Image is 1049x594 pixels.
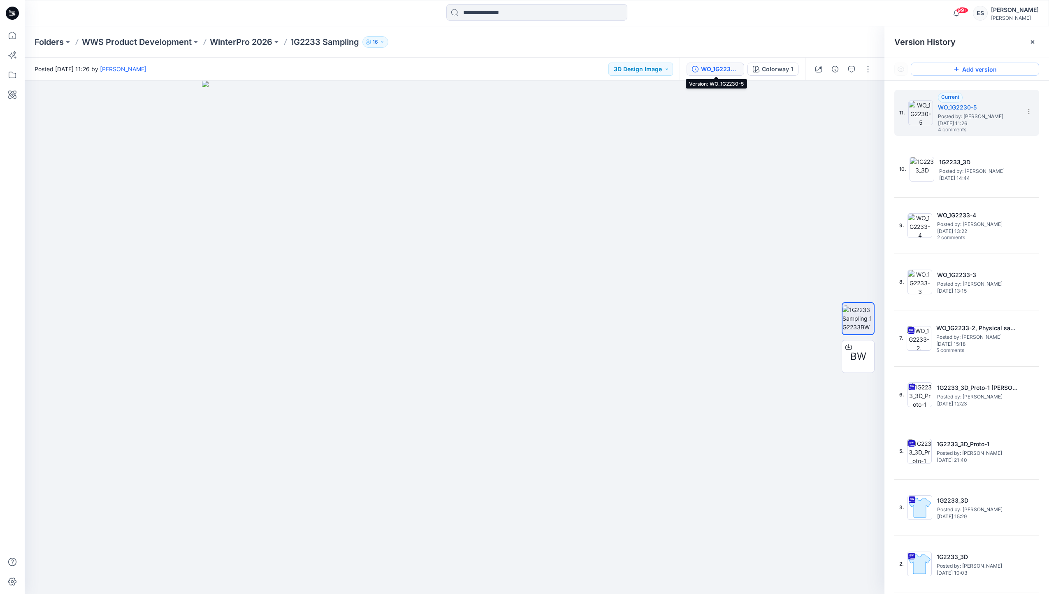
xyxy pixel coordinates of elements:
[937,439,1019,449] h5: 1G2233_3D_Proto-1
[747,63,798,76] button: Colorway 1
[850,349,866,364] span: BW
[899,391,904,398] span: 6.
[991,5,1039,15] div: [PERSON_NAME]
[937,401,1019,407] span: [DATE] 12:23
[907,495,932,520] img: 1G2233_3D
[939,167,1021,175] span: Posted by: Signe Korfa
[202,81,707,594] img: eyJhbGciOiJIUzI1NiIsImtpZCI6IjAiLCJzbHQiOiJzZXMiLCJ0eXAiOiJKV1QifQ.eyJkYXRhIjp7InR5cGUiOiJzdG9yYW...
[35,65,146,73] span: Posted [DATE] 11:26 by
[937,514,1019,519] span: [DATE] 15:29
[35,36,64,48] a: Folders
[936,323,1019,333] h5: WO_1G2233-2, Physical sample
[991,15,1039,21] div: [PERSON_NAME]
[937,235,995,241] span: 2 comments
[936,341,1019,347] span: [DATE] 15:18
[938,112,1020,121] span: Posted by: Eugenia Smirnova
[911,63,1039,76] button: Add version
[937,562,1019,570] span: Posted by: Signe Korfa
[937,393,1019,401] span: Posted by: Anni Anttila
[936,347,994,354] span: 5 comments
[941,94,959,100] span: Current
[907,382,932,407] img: 1G2233_3D_Proto-1 Annis version, modified pieces replaced
[899,222,904,229] span: 9.
[937,280,1019,288] span: Posted by: Eugenia Smirnova
[937,270,1019,280] h5: WO_1G2233-3
[701,65,739,74] div: WO_1G2230-5
[937,449,1019,457] span: Posted by: Eugenia Smirnova
[907,439,932,464] img: 1G2233_3D_Proto-1
[937,505,1019,514] span: Posted by: Signe Korfa
[899,504,904,511] span: 3.
[938,127,996,133] span: 4 comments
[687,63,744,76] button: WO_1G2230-5
[373,37,378,47] p: 16
[938,102,1020,112] h5: WO_1G2230-5
[899,109,905,116] span: 11.
[937,496,1019,505] h5: 1G2233_3D
[939,175,1021,181] span: [DATE] 14:44
[908,100,933,125] img: WO_1G2230-5
[82,36,192,48] a: WWS Product Development
[937,552,1019,562] h5: 1G2233_3D
[290,36,359,48] p: 1G2233 Sampling
[894,37,956,47] span: Version History
[937,570,1019,576] span: [DATE] 10:03
[842,305,874,331] img: 1G2233 Sampling_1G2233BW
[937,457,1019,463] span: [DATE] 21:40
[956,7,968,14] span: 99+
[899,447,904,455] span: 5.
[937,383,1019,393] h5: 1G2233_3D_Proto-1 Annis version, modified pieces replaced
[362,36,388,48] button: 16
[907,270,932,294] img: WO_1G2233-3
[100,65,146,72] a: [PERSON_NAME]
[762,65,793,74] div: Colorway 1
[1029,39,1036,45] button: Close
[938,121,1020,126] span: [DATE] 11:26
[973,6,988,21] div: ES
[899,560,904,568] span: 2.
[937,210,1019,220] h5: WO_1G2233-4
[894,63,907,76] button: Show Hidden Versions
[907,326,931,351] img: WO_1G2233-2, Physical sample
[907,552,932,576] img: 1G2233_3D
[936,333,1019,341] span: Posted by: Pihla Monter
[937,288,1019,294] span: [DATE] 13:15
[910,157,934,182] img: 1G2233_3D
[907,213,932,238] img: WO_1G2233-4
[899,278,904,286] span: 8.
[829,63,842,76] button: Details
[939,157,1021,167] h5: 1G2233_3D
[899,335,903,342] span: 7.
[899,165,906,173] span: 10.
[937,220,1019,228] span: Posted by: Eugenia Smirnova
[210,36,272,48] a: WinterPro 2026
[937,228,1019,234] span: [DATE] 13:22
